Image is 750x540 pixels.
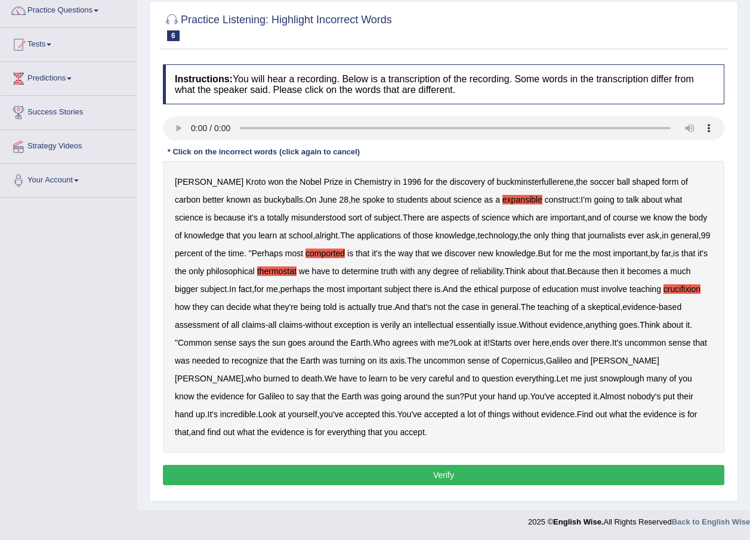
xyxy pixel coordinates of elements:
[347,249,353,258] b: is
[585,320,617,330] b: anything
[1,164,137,194] a: Your Account
[214,249,226,258] b: the
[430,195,451,204] b: about
[402,320,412,330] b: an
[460,284,471,294] b: the
[319,195,337,204] b: June
[229,284,236,294] b: In
[472,213,479,222] b: of
[604,213,611,222] b: of
[550,213,585,222] b: important
[340,231,354,240] b: The
[632,177,660,187] b: shaped
[175,213,203,222] b: science
[681,249,695,258] b: that
[490,338,512,347] b: Starts
[300,356,320,365] b: Earth
[384,284,411,294] b: subject
[565,249,576,258] b: me
[443,284,458,294] b: And
[390,374,397,383] b: to
[300,177,322,187] b: Nobel
[484,195,493,204] b: as
[434,302,445,312] b: not
[572,231,585,240] b: that
[248,213,258,222] b: it's
[396,195,428,204] b: students
[264,374,290,383] b: burned
[292,374,299,383] b: to
[612,338,622,347] b: It's
[627,266,661,276] b: becomes
[647,374,667,383] b: many
[650,249,659,258] b: by
[399,374,409,383] b: be
[622,302,656,312] b: evidence
[594,195,614,204] b: going
[379,356,388,365] b: its
[533,284,540,294] b: of
[394,177,400,187] b: in
[390,356,405,365] b: axis
[572,338,588,347] b: over
[362,195,384,204] b: spoke
[279,231,286,240] b: at
[214,338,236,347] b: sense
[588,231,626,240] b: journalists
[291,213,346,222] b: misunderstood
[175,374,243,383] b: [PERSON_NAME]
[339,374,357,383] b: have
[621,266,625,276] b: it
[662,320,683,330] b: about
[600,374,644,383] b: snowplough
[378,302,393,312] b: true
[467,356,489,365] b: sense
[387,195,394,204] b: to
[381,320,400,330] b: verily
[211,302,224,312] b: can
[591,338,610,347] b: there
[441,213,470,222] b: aspects
[579,249,590,258] b: the
[413,231,433,240] b: those
[533,231,549,240] b: only
[299,266,310,276] b: we
[411,374,426,383] b: very
[557,374,568,383] b: Let
[538,302,569,312] b: teaching
[587,213,601,222] b: and
[574,356,588,365] b: and
[403,177,421,187] b: 1996
[570,374,582,383] b: me
[339,302,345,312] b: is
[436,177,447,187] b: the
[434,284,440,294] b: is
[403,213,425,222] b: There
[474,284,498,294] b: ethical
[617,177,630,187] b: ball
[1,62,137,92] a: Predictions
[496,177,573,187] b: buckminsterfullerene
[701,231,711,240] b: 99
[521,302,535,312] b: The
[533,338,550,347] b: here
[257,266,297,276] b: thermostat
[347,302,375,312] b: actually
[222,356,229,365] b: to
[374,213,400,222] b: subject
[461,266,468,276] b: of
[617,195,624,204] b: to
[246,177,266,187] b: Kroto
[436,231,476,240] b: knowledge
[456,374,470,383] b: and
[662,249,671,258] b: far
[415,249,429,258] b: that
[193,302,208,312] b: they
[641,195,662,204] b: about
[697,249,708,258] b: it's
[308,338,335,347] b: around
[163,146,365,157] div: * Click on the incorrect words (click again to cancel)
[427,213,439,222] b: are
[189,266,204,276] b: only
[670,266,690,276] b: much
